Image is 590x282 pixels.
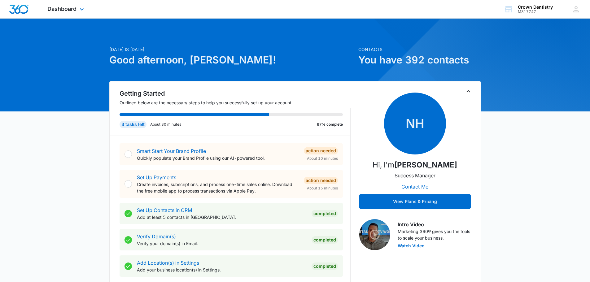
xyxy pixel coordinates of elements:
a: Verify Domain(s) [137,233,176,240]
p: Add your business location(s) in Settings. [137,267,307,273]
a: Set Up Payments [137,174,176,180]
p: About 30 minutes [150,122,181,127]
p: Outlined below are the necessary steps to help you successfully set up your account. [120,99,351,106]
p: Quickly populate your Brand Profile using our AI-powered tool. [137,155,299,161]
img: Intro Video [359,219,390,250]
p: Success Manager [395,172,435,179]
div: Action Needed [304,147,338,154]
h3: Intro Video [398,221,471,228]
p: Hi, I'm [373,159,457,171]
p: Add at least 5 contacts in [GEOGRAPHIC_DATA]. [137,214,307,220]
div: Action Needed [304,177,338,184]
h1: Good afternoon, [PERSON_NAME]! [109,53,355,67]
div: Completed [312,262,338,270]
a: Add Location(s) in Settings [137,260,199,266]
div: account name [518,5,553,10]
button: View Plans & Pricing [359,194,471,209]
p: 67% complete [317,122,343,127]
strong: [PERSON_NAME] [394,160,457,169]
span: About 15 minutes [307,185,338,191]
h1: You have 392 contacts [358,53,481,67]
div: Completed [312,210,338,217]
span: About 10 minutes [307,156,338,161]
a: Smart Start Your Brand Profile [137,148,206,154]
span: NH [384,93,446,154]
a: Set Up Contacts in CRM [137,207,192,213]
p: Create invoices, subscriptions, and process one-time sales online. Download the free mobile app t... [137,181,299,194]
p: [DATE] is [DATE] [109,46,355,53]
div: Completed [312,236,338,244]
p: Contacts [358,46,481,53]
button: Watch Video [398,244,425,248]
span: Dashboard [47,6,76,12]
h2: Getting Started [120,89,351,98]
div: 3 tasks left [120,121,146,128]
button: Contact Me [395,179,435,194]
p: Marketing 360® gives you the tools to scale your business. [398,228,471,241]
button: Toggle Collapse [465,88,472,95]
div: account id [518,10,553,14]
p: Verify your domain(s) in Email. [137,240,307,247]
